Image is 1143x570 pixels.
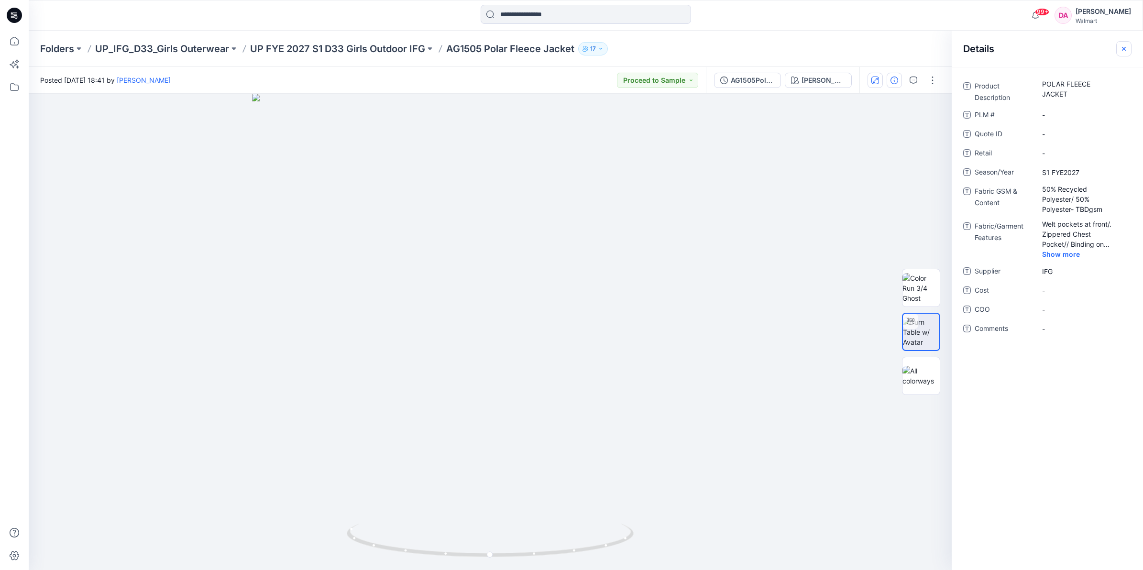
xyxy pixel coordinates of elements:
[1042,266,1125,276] span: IFG
[785,73,852,88] button: [PERSON_NAME]
[731,75,775,86] div: AG1505Polar Fleece Jacket
[250,42,425,55] a: UP FYE 2027 S1 D33 Girls Outdoor IFG
[975,323,1032,336] span: Comments
[1042,79,1125,99] span: POLAR FLEECE JACKET
[963,43,994,55] h2: Details
[1042,285,1125,296] span: -
[95,42,229,55] a: UP_IFG_D33_Girls Outerwear
[902,273,940,303] img: Color Run 3/4 Ghost
[975,147,1032,161] span: Retail
[1076,6,1131,17] div: [PERSON_NAME]
[1042,324,1125,334] span: -
[975,166,1032,180] span: Season/Year
[1042,305,1125,315] span: -
[40,75,171,85] span: Posted [DATE] 18:41 by
[1042,110,1125,120] span: -
[446,42,574,55] p: AG1505 Polar Fleece Jacket
[975,285,1032,298] span: Cost
[975,265,1032,279] span: Supplier
[975,220,1032,260] span: Fabric/Garment Features
[975,128,1032,142] span: Quote ID
[1076,17,1131,24] div: Walmart
[903,317,939,347] img: Turn Table w/ Avatar
[902,366,940,386] img: All colorways
[117,76,171,84] a: [PERSON_NAME]
[887,73,902,88] button: Details
[975,186,1032,215] span: Fabric GSM & Content
[578,42,608,55] button: 17
[975,304,1032,317] span: COO
[40,42,74,55] a: Folders
[1055,7,1072,24] div: DA
[802,75,846,86] div: [PERSON_NAME]
[1035,8,1049,16] span: 99+
[1042,184,1125,214] span: 50% Recycled Polyester/ 50% Polyester- TBDgsm
[714,73,781,88] button: AG1505Polar Fleece Jacket
[1042,148,1125,158] span: -
[1042,129,1125,139] span: -
[975,80,1032,103] span: Product Description
[1042,249,1092,259] span: Show more
[590,44,596,54] p: 17
[1042,167,1125,177] span: S1 FYE2027
[975,109,1032,122] span: PLM #
[1042,219,1125,249] span: Welt pockets at front/. Zippered Chest Pocket// Binding on hem, cuffs, and collar// Cozy Polar Fl...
